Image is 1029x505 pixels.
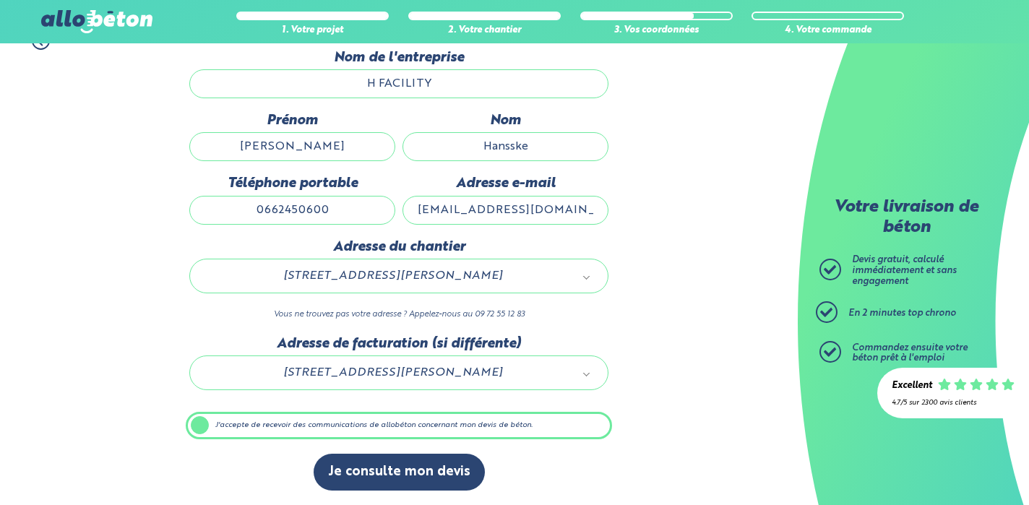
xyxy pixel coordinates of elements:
[752,25,904,36] div: 4. Votre commande
[402,196,608,225] input: ex : contact@allobeton.fr
[408,25,561,36] div: 2. Votre chantier
[189,176,395,191] label: Téléphone portable
[204,267,593,285] a: [STREET_ADDRESS][PERSON_NAME]
[892,381,932,392] div: Excellent
[402,132,608,161] input: Quel est votre nom de famille ?
[41,10,152,33] img: allobéton
[210,363,574,382] span: [STREET_ADDRESS][PERSON_NAME]
[852,255,957,285] span: Devis gratuit, calculé immédiatement et sans engagement
[236,25,389,36] div: 1. Votre projet
[189,50,608,66] label: Nom de l'entreprise
[189,113,395,129] label: Prénom
[852,343,968,363] span: Commandez ensuite votre béton prêt à l'emploi
[314,454,485,491] button: Je consulte mon devis
[580,25,733,36] div: 3. Vos coordonnées
[823,198,989,238] p: Votre livraison de béton
[189,308,608,321] p: Vous ne trouvez pas votre adresse ? Appelez-nous au 09 72 55 12 83
[186,412,612,439] label: J'accepte de recevoir des communications de allobéton concernant mon devis de béton.
[892,399,1015,407] div: 4.7/5 sur 2300 avis clients
[189,196,395,225] input: ex : 0642930817
[402,176,608,191] label: Adresse e-mail
[204,363,593,382] a: [STREET_ADDRESS][PERSON_NAME]
[210,267,574,285] span: [STREET_ADDRESS][PERSON_NAME]
[189,132,395,161] input: Quel est votre prénom ?
[848,308,956,318] span: En 2 minutes top chrono
[189,336,608,352] label: Adresse de facturation (si différente)
[402,113,608,129] label: Nom
[189,69,608,98] input: dénomination sociale de l'entreprise
[189,239,608,255] label: Adresse du chantier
